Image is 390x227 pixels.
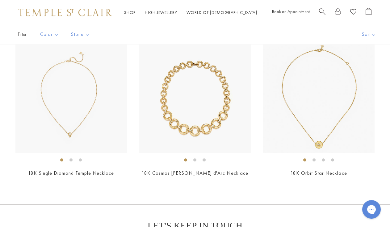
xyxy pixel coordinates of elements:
[37,31,63,38] span: Color
[350,8,356,17] a: View Wishlist
[139,41,251,153] img: 18K Cosmos Jean d'Arc Necklace
[36,28,63,41] button: Color
[145,10,177,15] a: High JewelleryHigh Jewellery
[348,25,390,44] button: Show sort by
[291,170,347,176] a: 18K Orbit Star Necklace
[19,9,112,16] img: Temple St. Clair
[142,170,248,176] a: 18K Cosmos [PERSON_NAME] d'Arc Necklace
[319,8,325,17] a: Search
[187,10,257,15] a: World of [DEMOGRAPHIC_DATA]World of [DEMOGRAPHIC_DATA]
[272,9,310,14] a: Book an Appointment
[124,9,257,16] nav: Main navigation
[263,41,375,153] img: 18K Orbit Star Necklace
[68,31,94,38] span: Stone
[366,8,371,17] a: Open Shopping Bag
[66,28,94,41] button: Stone
[28,170,114,176] a: 18K Single Diamond Temple Necklace
[15,41,127,153] img: 18K Single Diamond Temple Necklace
[359,198,384,221] iframe: Gorgias live chat messenger
[124,10,136,15] a: ShopShop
